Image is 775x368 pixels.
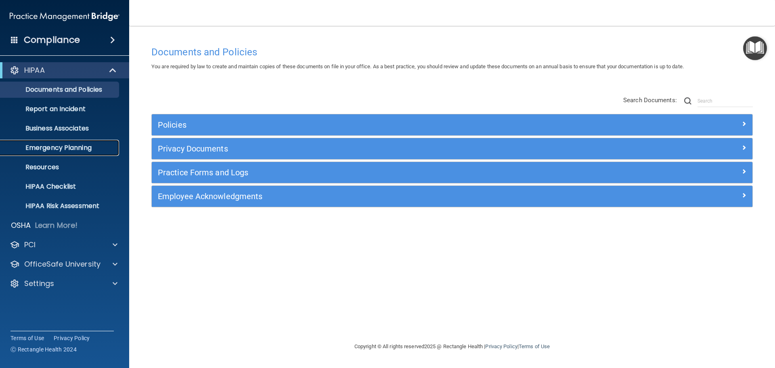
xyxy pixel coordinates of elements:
[10,65,117,75] a: HIPAA
[5,124,115,132] p: Business Associates
[11,221,31,230] p: OSHA
[24,65,45,75] p: HIPAA
[158,120,596,129] h5: Policies
[158,192,596,201] h5: Employee Acknowledgments
[5,144,115,152] p: Emergency Planning
[743,36,767,60] button: Open Resource Center
[10,345,77,353] span: Ⓒ Rectangle Health 2024
[10,8,119,25] img: PMB logo
[24,240,36,250] p: PCI
[158,190,746,203] a: Employee Acknowledgments
[158,166,746,179] a: Practice Forms and Logs
[158,142,746,155] a: Privacy Documents
[35,221,78,230] p: Learn More!
[5,202,115,210] p: HIPAA Risk Assessment
[5,86,115,94] p: Documents and Policies
[10,259,117,269] a: OfficeSafe University
[635,311,765,343] iframe: Drift Widget Chat Controller
[158,168,596,177] h5: Practice Forms and Logs
[684,97,691,105] img: ic-search.3b580494.png
[158,144,596,153] h5: Privacy Documents
[305,334,599,360] div: Copyright © All rights reserved 2025 @ Rectangle Health | |
[5,183,115,191] p: HIPAA Checklist
[697,95,753,107] input: Search
[5,105,115,113] p: Report an Incident
[24,259,101,269] p: OfficeSafe University
[485,343,517,349] a: Privacy Policy
[24,34,80,46] h4: Compliance
[10,334,44,342] a: Terms of Use
[10,279,117,288] a: Settings
[24,279,54,288] p: Settings
[519,343,550,349] a: Terms of Use
[623,97,677,104] span: Search Documents:
[10,240,117,250] a: PCI
[151,47,753,57] h4: Documents and Policies
[5,163,115,171] p: Resources
[151,63,684,69] span: You are required by law to create and maintain copies of these documents on file in your office. ...
[54,334,90,342] a: Privacy Policy
[158,118,746,131] a: Policies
